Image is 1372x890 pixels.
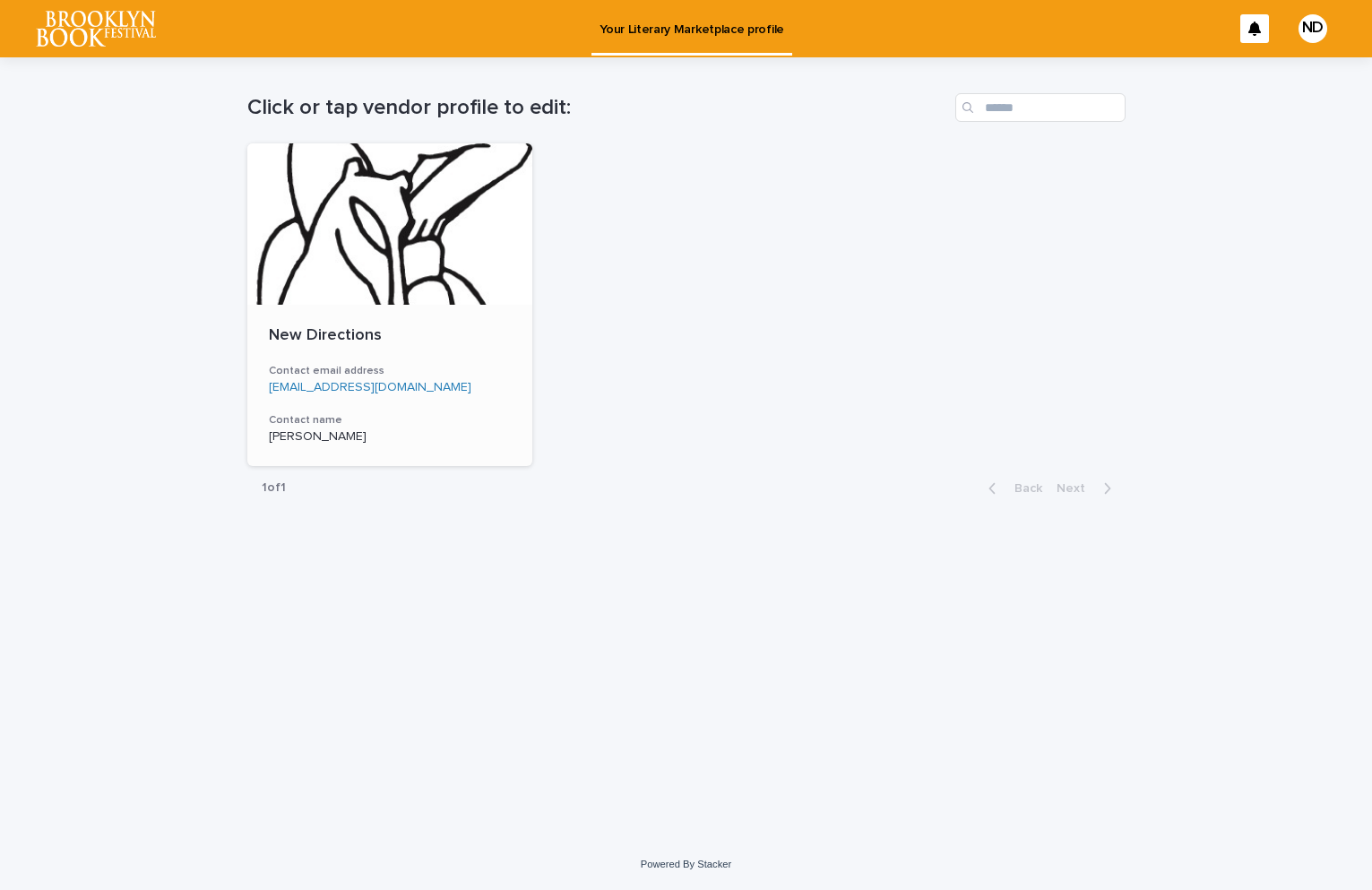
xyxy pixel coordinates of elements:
h3: Contact name [269,413,512,428]
p: [PERSON_NAME] [269,429,512,445]
span: Back [1004,482,1042,495]
a: New DirectionsContact email address[EMAIL_ADDRESS][DOMAIN_NAME]Contact name[PERSON_NAME] [247,143,533,466]
p: 1 of 1 [247,466,300,510]
h3: Contact email address [269,364,512,378]
a: [EMAIL_ADDRESS][DOMAIN_NAME] [269,381,471,393]
button: Back [974,480,1049,497]
input: Search [955,93,1126,122]
h1: Click or tap vendor profile to edit: [247,95,948,121]
a: Powered By Stacker [641,859,731,869]
div: ND [1299,14,1327,43]
img: l65f3yHPToSKODuEVUav [36,11,156,47]
p: New Directions [269,326,512,346]
span: Next [1057,482,1096,495]
button: Next [1049,480,1126,497]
